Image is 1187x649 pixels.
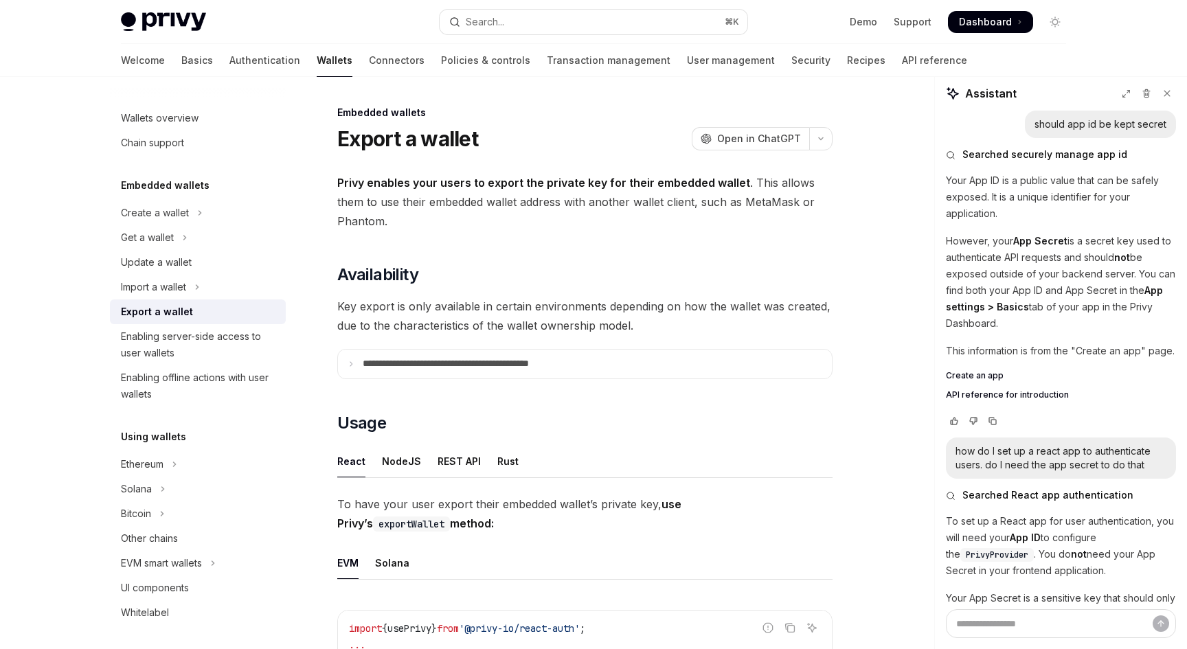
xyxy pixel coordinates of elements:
[110,130,286,155] a: Chain support
[337,547,359,579] div: EVM
[946,172,1176,222] p: Your App ID is a public value that can be safely exposed. It is a unique identifier for your appl...
[110,324,286,365] a: Enabling server-side access to user wallets
[948,11,1033,33] a: Dashboard
[110,576,286,600] a: UI components
[962,148,1127,161] span: Searched securely manage app id
[946,389,1069,400] span: API reference for introduction
[369,44,425,77] a: Connectors
[121,530,178,547] div: Other chains
[121,456,163,472] div: Ethereum
[121,429,186,445] h5: Using wallets
[717,132,801,146] span: Open in ChatGPT
[946,148,1176,161] button: Searched securely manage app id
[121,369,278,402] div: Enabling offline actions with user wallets
[497,445,519,477] div: Rust
[337,497,681,530] strong: use Privy’s method:
[946,513,1176,579] p: To set up a React app for user authentication, you will need your to configure the . You do need ...
[725,16,739,27] span: ⌘ K
[440,10,747,34] button: Open search
[110,600,286,625] a: Whitelabel
[337,126,478,151] h1: Export a wallet
[946,414,962,428] button: Vote that response was good
[1153,615,1169,632] button: Send message
[110,501,286,526] button: Toggle Bitcoin section
[121,135,184,151] div: Chain support
[337,106,833,119] div: Embedded wallets
[337,412,386,434] span: Usage
[110,225,286,250] button: Toggle Get a wallet section
[110,551,286,576] button: Toggle EVM smart wallets section
[121,304,193,320] div: Export a wallet
[946,488,1176,502] button: Searched React app authentication
[946,233,1176,332] p: However, your is a secret key used to authenticate API requests and should be exposed outside of ...
[121,604,169,621] div: Whitelabel
[959,15,1012,29] span: Dashboard
[121,44,165,77] a: Welcome
[1114,251,1130,263] strong: not
[121,279,186,295] div: Import a wallet
[121,580,189,596] div: UI components
[692,127,809,150] button: Open in ChatGPT
[946,389,1176,400] a: API reference for introduction
[110,365,286,407] a: Enabling offline actions with user wallets
[946,343,1176,359] p: This information is from the "Create an app" page.
[110,299,286,324] a: Export a wallet
[547,44,670,77] a: Transaction management
[1010,532,1041,543] strong: App ID
[902,44,967,77] a: API reference
[373,516,450,532] code: exportWallet
[121,110,199,126] div: Wallets overview
[850,15,877,29] a: Demo
[375,547,409,579] div: Solana
[317,44,352,77] a: Wallets
[441,44,530,77] a: Policies & controls
[121,229,174,246] div: Get a wallet
[121,205,189,221] div: Create a wallet
[791,44,830,77] a: Security
[121,177,210,194] h5: Embedded wallets
[110,201,286,225] button: Toggle Create a wallet section
[337,176,750,190] strong: Privy enables your users to export the private key for their embedded wallet
[1071,548,1087,560] strong: not
[121,254,192,271] div: Update a wallet
[121,12,206,32] img: light logo
[121,481,152,497] div: Solana
[847,44,885,77] a: Recipes
[110,452,286,477] button: Toggle Ethereum section
[121,328,278,361] div: Enabling server-side access to user wallets
[946,609,1176,638] textarea: Ask a question...
[337,445,365,477] div: React
[466,14,504,30] div: Search...
[984,414,1001,428] button: Copy chat response
[965,414,982,428] button: Vote that response was not good
[966,549,1028,560] span: PrivyProvider
[110,106,286,130] a: Wallets overview
[121,555,202,571] div: EVM smart wallets
[946,284,1163,312] strong: App settings > Basics
[894,15,931,29] a: Support
[438,445,481,477] div: REST API
[121,505,151,522] div: Bitcoin
[337,297,833,335] span: Key export is only available in certain environments depending on how the wallet was created, due...
[687,44,775,77] a: User management
[965,85,1017,102] span: Assistant
[1035,117,1166,131] div: should app id be kept secret
[110,477,286,501] button: Toggle Solana section
[382,445,421,477] div: NodeJS
[956,444,1166,472] div: how do I set up a react app to authenticate users. do I need the app secret to do that
[1044,11,1066,33] button: Toggle dark mode
[1013,235,1067,247] strong: App Secret
[229,44,300,77] a: Authentication
[337,494,833,533] span: To have your user export their embedded wallet’s private key,
[181,44,213,77] a: Basics
[110,526,286,551] a: Other chains
[337,173,833,231] span: . This allows them to use their embedded wallet address with another wallet client, such as MetaM...
[946,370,1176,381] a: Create an app
[962,488,1133,502] span: Searched React app authentication
[110,250,286,275] a: Update a wallet
[946,370,1004,381] span: Create an app
[337,264,418,286] span: Availability
[110,275,286,299] button: Toggle Import a wallet section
